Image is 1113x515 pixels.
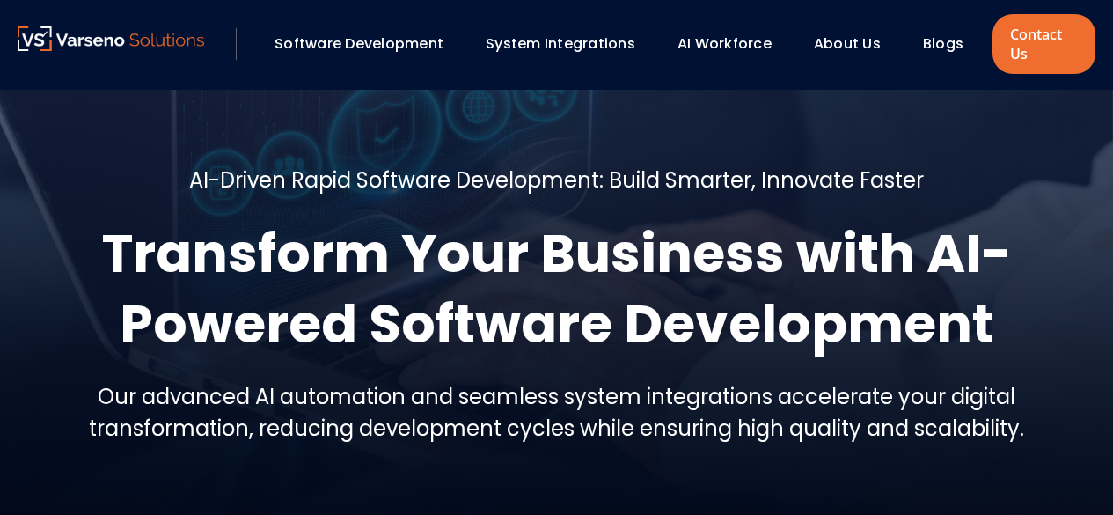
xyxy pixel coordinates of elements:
[477,29,660,59] div: System Integrations
[914,29,988,59] div: Blogs
[18,218,1095,359] h1: Transform Your Business with AI-Powered Software Development
[669,29,796,59] div: AI Workforce
[266,29,468,59] div: Software Development
[992,14,1095,74] a: Contact Us
[814,33,881,54] a: About Us
[486,33,635,54] a: System Integrations
[18,381,1095,445] h5: Our advanced AI automation and seamless system integrations accelerate your digital transformatio...
[805,29,905,59] div: About Us
[189,165,924,196] h5: AI-Driven Rapid Software Development: Build Smarter, Innovate Faster
[275,33,443,54] a: Software Development
[677,33,772,54] a: AI Workforce
[923,33,963,54] a: Blogs
[18,26,204,62] a: Varseno Solutions – Product Engineering & IT Services
[18,26,204,51] img: Varseno Solutions – Product Engineering & IT Services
